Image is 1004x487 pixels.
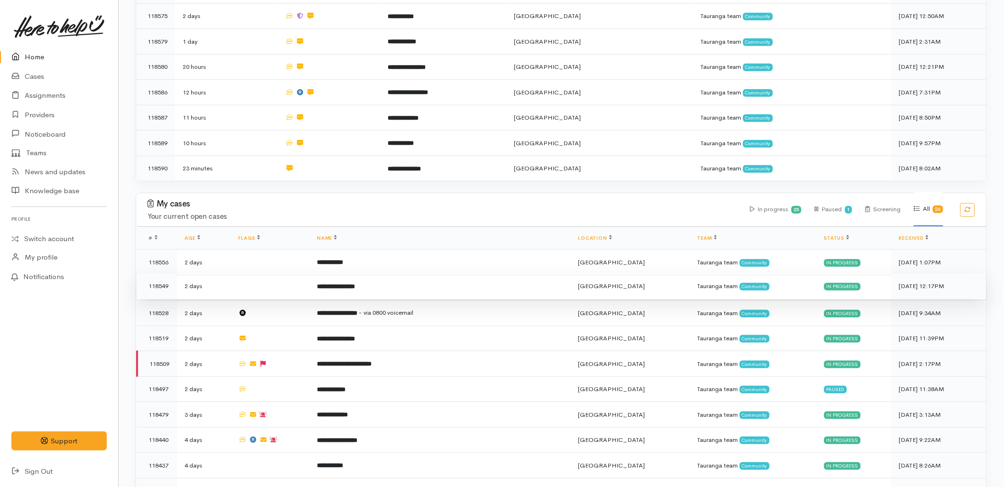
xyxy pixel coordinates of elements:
div: In progress [824,310,861,318]
td: 118589 [136,131,175,156]
span: [GEOGRAPHIC_DATA] [578,436,645,444]
span: Community [743,64,773,71]
div: Paused [824,386,847,393]
td: [DATE] 9:57PM [892,131,986,156]
td: Tauranga team [693,54,892,80]
b: 25 [793,206,799,213]
td: [DATE] 8:26AM [892,453,986,478]
b: 1 [847,206,850,213]
td: [DATE] 11:38AM [892,376,986,402]
span: [GEOGRAPHIC_DATA] [514,164,581,172]
span: Community [743,165,773,173]
span: [GEOGRAPHIC_DATA] [578,258,645,266]
td: 118437 [137,453,177,478]
td: 2 days [177,300,231,326]
td: 118440 [137,427,177,453]
td: [DATE] 8:50PM [892,105,986,131]
td: Tauranga team [690,250,817,275]
td: 10 hours [175,131,278,156]
td: 20 hours [175,54,278,80]
span: [GEOGRAPHIC_DATA] [514,12,581,20]
td: Tauranga team [690,273,817,299]
span: Community [740,437,770,444]
td: Tauranga team [693,156,892,181]
td: 118580 [136,54,175,80]
td: [DATE] 12:21PM [892,54,986,80]
td: 118479 [137,402,177,428]
span: Community [740,361,770,368]
a: Name [317,235,337,241]
span: [GEOGRAPHIC_DATA] [514,63,581,71]
h4: Your current open cases [148,213,739,221]
span: Community [743,140,773,148]
span: [GEOGRAPHIC_DATA] [514,139,581,147]
a: Status [824,235,849,241]
div: All [914,192,943,226]
td: [DATE] 8:02AM [892,156,986,181]
span: Community [743,13,773,20]
a: Flags [238,235,260,241]
td: 2 days [177,351,231,377]
td: [DATE] 2:31AM [892,29,986,55]
td: [DATE] 2:17PM [892,351,986,377]
td: 118587 [136,105,175,131]
span: - via 0800 voicemail [359,309,413,317]
td: [DATE] 12:17PM [892,273,986,299]
td: 2 days [177,376,231,402]
td: 11 hours [175,105,278,131]
td: Tauranga team [693,80,892,105]
span: # [149,235,158,241]
td: 1 day [175,29,278,55]
td: 118528 [137,300,177,326]
td: Tauranga team [690,300,817,326]
td: 2 days [175,3,278,29]
td: 118519 [137,326,177,351]
h6: Profile [11,213,107,225]
td: [DATE] 3:13AM [892,402,986,428]
td: [DATE] 7:31PM [892,80,986,105]
td: 4 days [177,427,231,453]
span: [GEOGRAPHIC_DATA] [578,334,645,342]
td: Tauranga team [693,3,892,29]
td: 118497 [137,376,177,402]
td: 12 hours [175,80,278,105]
td: 2 days [177,250,231,275]
td: 118575 [136,3,175,29]
td: Tauranga team [690,453,817,478]
td: 118590 [136,156,175,181]
div: Screening [865,193,901,226]
td: 2 days [177,273,231,299]
span: Community [743,114,773,122]
span: [GEOGRAPHIC_DATA] [578,309,645,317]
div: In progress [750,193,802,226]
td: Tauranga team [693,29,892,55]
div: In progress [824,259,861,267]
span: Community [740,412,770,419]
td: 2 days [177,326,231,351]
td: 118579 [136,29,175,55]
td: Tauranga team [690,351,817,377]
td: Tauranga team [690,376,817,402]
div: Paused [815,193,852,226]
span: [GEOGRAPHIC_DATA] [514,113,581,122]
td: [DATE] 12:50AM [892,3,986,29]
td: [DATE] 9:22AM [892,427,986,453]
span: Community [740,335,770,343]
a: Location [578,235,612,241]
span: Community [740,462,770,470]
td: [DATE] 1:07PM [892,250,986,275]
b: 26 [935,206,941,212]
td: 4 days [177,453,231,478]
td: Tauranga team [690,326,817,351]
div: In progress [824,361,861,368]
span: [GEOGRAPHIC_DATA] [578,411,645,419]
div: In progress [824,437,861,444]
td: 118556 [137,250,177,275]
div: In progress [824,462,861,470]
span: Community [740,310,770,318]
td: 118586 [136,80,175,105]
span: [GEOGRAPHIC_DATA] [578,385,645,393]
div: In progress [824,335,861,343]
span: Community [743,38,773,46]
td: 118549 [137,273,177,299]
